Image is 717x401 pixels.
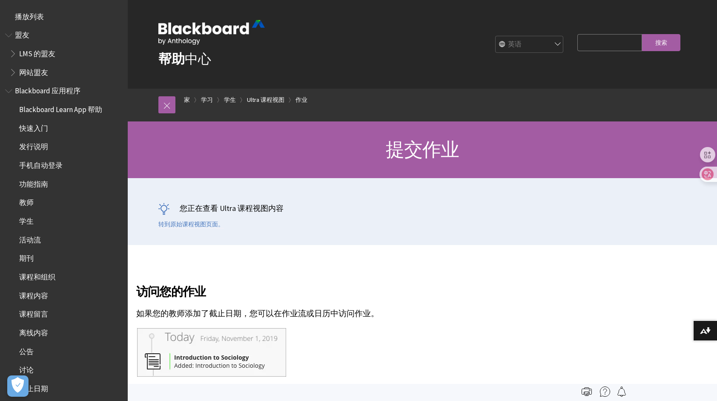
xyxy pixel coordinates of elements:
[617,387,627,397] img: 关注本页
[19,177,48,188] span: 功能指南
[15,9,44,21] span: 播放列表
[19,140,48,151] span: 发行说明
[19,251,34,263] span: 期刊
[158,20,265,45] img: Blackboard by Anthology
[136,327,288,378] img: 学生视图的活动流中显示的新作业通知。
[19,233,41,244] span: 活动流
[19,158,63,170] span: 手机自动登录
[158,50,185,67] strong: 帮助
[19,363,34,374] span: 讨论
[19,381,48,393] span: 截止日期
[5,9,123,24] nav: 播放列表的书籍大纲
[19,102,102,114] span: Blackboard Learn App 帮助
[19,344,34,356] span: 公告
[158,50,211,67] a: 帮助中心
[201,95,213,105] a: 学习
[136,283,582,300] span: 访问您的作业
[15,28,29,40] span: 盟友
[386,138,459,161] span: 提交作业
[642,34,680,51] input: 搜索
[158,203,686,213] p: 您正在查看 Ultra 课程视图内容
[496,36,564,53] select: 站点语言选择器
[19,121,48,133] span: 快速入门
[19,214,34,225] span: 学生
[224,95,236,105] a: 学生
[19,326,48,337] span: 离线内容
[136,308,582,319] p: 如果您的教师添加了截止日期，您可以在作业流或日历中访问作业。
[19,288,48,300] span: 课程内容
[19,270,55,281] span: 课程和组织
[19,307,48,319] span: 课程留言
[19,196,34,207] span: 教师
[19,46,55,58] span: LMS 的盟友
[600,387,610,397] img: 更多帮助
[295,95,307,105] a: 作业
[7,375,29,397] button: 打开首选项
[582,387,592,397] img: 打印
[158,221,224,228] a: 转到原始课程视图页面。
[247,95,284,105] a: Ultra 课程视图
[5,28,123,80] nav: Anthology Ally Help 的书籍大纲
[184,95,190,105] a: 家
[19,65,48,77] span: 网站盟友
[15,84,80,95] span: Blackboard 应用程序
